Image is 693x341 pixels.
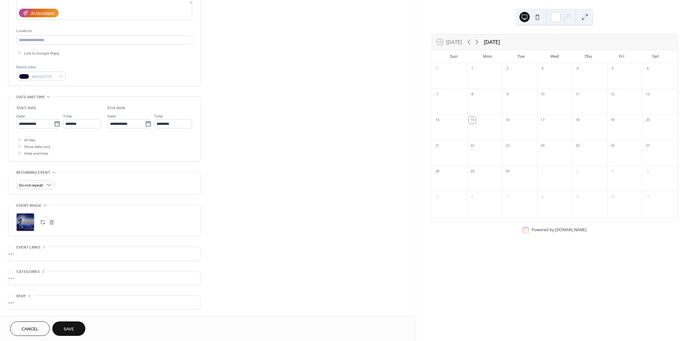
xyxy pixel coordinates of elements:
div: 20 [644,117,651,124]
div: 9 [504,91,511,98]
div: Sat [638,50,672,63]
div: AI Assistant [31,10,54,17]
span: Cancel [21,326,38,333]
div: ; [16,213,34,231]
div: 22 [469,142,476,149]
button: Save [52,321,85,336]
span: Event image [16,202,41,209]
div: 29 [469,168,476,175]
div: 8 [469,91,476,98]
div: 4 [644,168,651,175]
div: 4 [574,65,581,72]
div: 30 [504,168,511,175]
div: End date [107,105,125,111]
div: 5 [434,194,441,201]
span: Event links [16,244,40,251]
span: Do not repeat [19,182,43,189]
div: ••• [8,271,200,285]
div: Tue [504,50,538,63]
div: 11 [644,194,651,201]
div: 14 [434,117,441,124]
span: Time [154,113,163,120]
span: RSVP [16,293,26,300]
div: 3 [539,65,546,72]
span: Save [64,326,74,333]
div: 5 [609,65,616,72]
div: 7 [504,194,511,201]
div: 16 [504,117,511,124]
span: Time [63,113,72,120]
div: 17 [539,117,546,124]
div: 3 [609,168,616,175]
span: All day [24,137,35,144]
div: 18 [574,117,581,124]
div: Sun [437,50,471,63]
span: Hide end time [24,150,48,157]
span: Date [16,113,25,120]
span: #0C0437FF [32,74,56,80]
div: 27 [644,142,651,149]
div: Wed [538,50,571,63]
div: 6 [469,194,476,201]
div: Powered by [532,227,586,232]
div: Thu [571,50,605,63]
div: ••• [8,296,200,309]
div: Mon [471,50,504,63]
div: 2 [504,65,511,72]
div: 31 [434,65,441,72]
div: 23 [504,142,511,149]
div: 25 [574,142,581,149]
div: 12 [609,91,616,98]
div: 2 [574,168,581,175]
span: Date and time [16,94,45,101]
div: 6 [644,65,651,72]
div: 15 [469,117,476,124]
span: Recurring event [16,169,50,176]
div: 21 [434,142,441,149]
span: Categories [16,268,40,275]
span: Show date only [24,144,50,150]
button: Cancel [10,321,50,336]
div: Fri [605,50,639,63]
a: [DOMAIN_NAME] [555,227,586,232]
div: 13 [644,91,651,98]
div: 10 [539,91,546,98]
div: 26 [609,142,616,149]
span: Link to Google Maps [24,50,59,57]
span: Date [107,113,116,120]
div: Event color [16,64,64,71]
div: 9 [574,194,581,201]
div: 7 [434,91,441,98]
div: 1 [469,65,476,72]
div: 24 [539,142,546,149]
div: 11 [574,91,581,98]
div: 8 [539,194,546,201]
button: AI Assistant [19,9,59,17]
div: 28 [434,168,441,175]
div: Start date [16,105,36,111]
div: 19 [609,117,616,124]
div: [DATE] [484,38,500,46]
div: Location [16,28,191,34]
div: 1 [539,168,546,175]
div: 10 [609,194,616,201]
div: ••• [8,247,200,260]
